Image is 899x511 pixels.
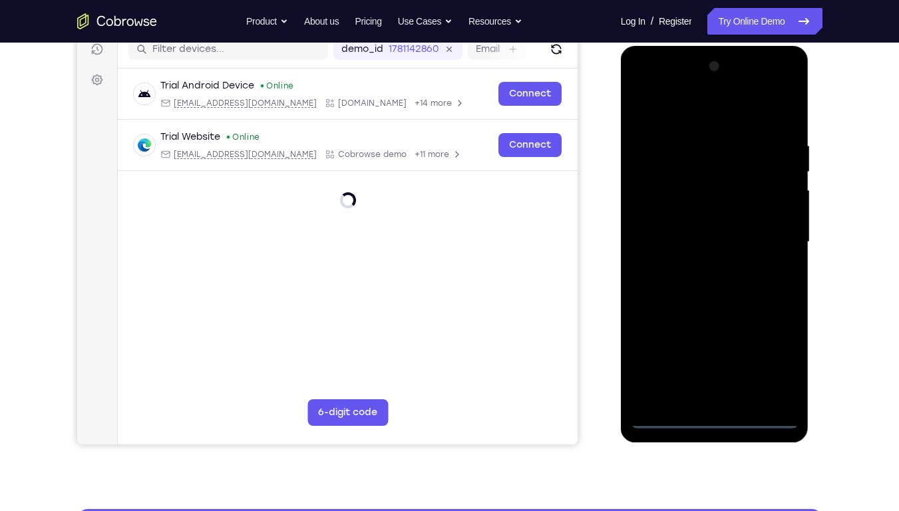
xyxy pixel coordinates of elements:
[355,8,381,35] a: Pricing
[77,13,157,29] a: Go to the home page
[468,40,490,61] button: Refresh
[41,121,500,172] div: Open device details
[83,99,240,110] div: Email
[651,13,653,29] span: /
[83,150,240,161] div: Email
[248,99,329,110] div: App
[337,99,375,110] span: +14 more
[659,8,691,35] a: Register
[421,134,484,158] a: Connect
[246,8,288,35] button: Product
[248,150,329,161] div: App
[261,150,329,161] span: Cobrowse demo
[96,99,240,110] span: android@example.com
[264,44,306,57] label: demo_id
[399,44,423,57] label: Email
[184,86,186,88] div: New devices found.
[421,83,484,107] a: Connect
[337,150,372,161] span: +11 more
[707,8,822,35] a: Try Online Demo
[41,70,500,121] div: Open device details
[182,82,217,92] div: Online
[96,150,240,161] span: web@example.com
[304,8,339,35] a: About us
[83,81,177,94] div: Trial Android Device
[261,99,329,110] span: Cobrowse.io
[150,137,152,140] div: New devices found.
[83,132,143,145] div: Trial Website
[148,133,183,144] div: Online
[621,8,645,35] a: Log In
[468,8,522,35] button: Resources
[230,401,311,427] button: 6-digit code
[398,8,452,35] button: Use Cases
